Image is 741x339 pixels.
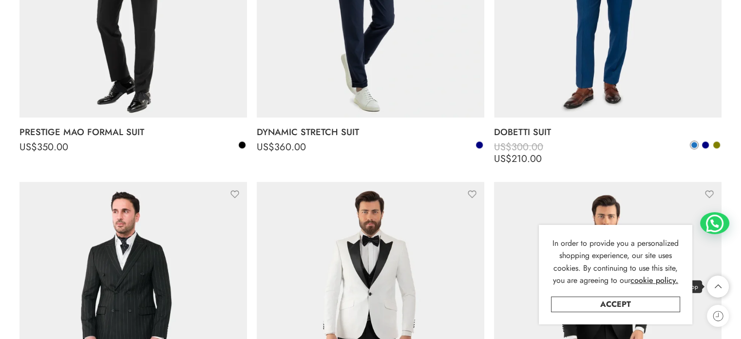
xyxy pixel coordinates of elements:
[475,140,484,149] a: Navy
[494,152,512,166] span: US$
[630,274,678,287] a: cookie policy.
[551,297,680,312] a: Accept
[19,122,247,142] a: PRESTIGE MAO FORMAL SUIT
[257,122,484,142] a: DYNAMIC STRETCH SUIT
[19,140,37,154] span: US$
[701,140,710,149] a: Navy
[494,140,512,154] span: US$
[712,140,721,149] a: Olive
[707,276,729,298] a: Back to Top
[494,122,722,142] a: DOBETTI SUIT
[19,140,68,154] bdi: 350.00
[494,140,543,154] bdi: 300.00
[552,238,679,286] span: In order to provide you a personalized shopping experience, our site uses cookies. By continuing ...
[257,140,306,154] bdi: 360.00
[690,140,699,149] a: Blue
[257,140,274,154] span: US$
[494,152,542,166] bdi: 210.00
[238,140,247,149] a: Black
